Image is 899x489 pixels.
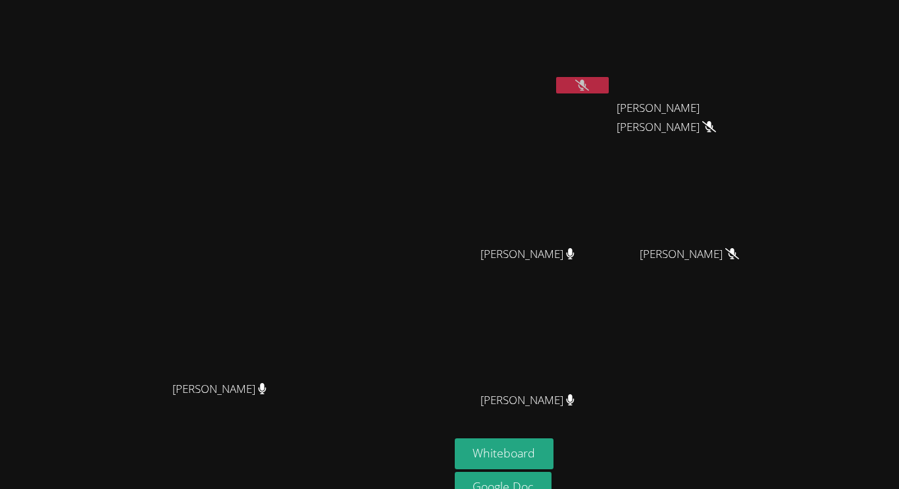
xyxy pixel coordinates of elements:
[480,245,575,264] span: [PERSON_NAME]
[640,245,739,264] span: [PERSON_NAME]
[480,391,575,410] span: [PERSON_NAME]
[617,99,763,137] span: [PERSON_NAME] [PERSON_NAME]
[172,380,267,399] span: [PERSON_NAME]
[455,438,554,469] button: Whiteboard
